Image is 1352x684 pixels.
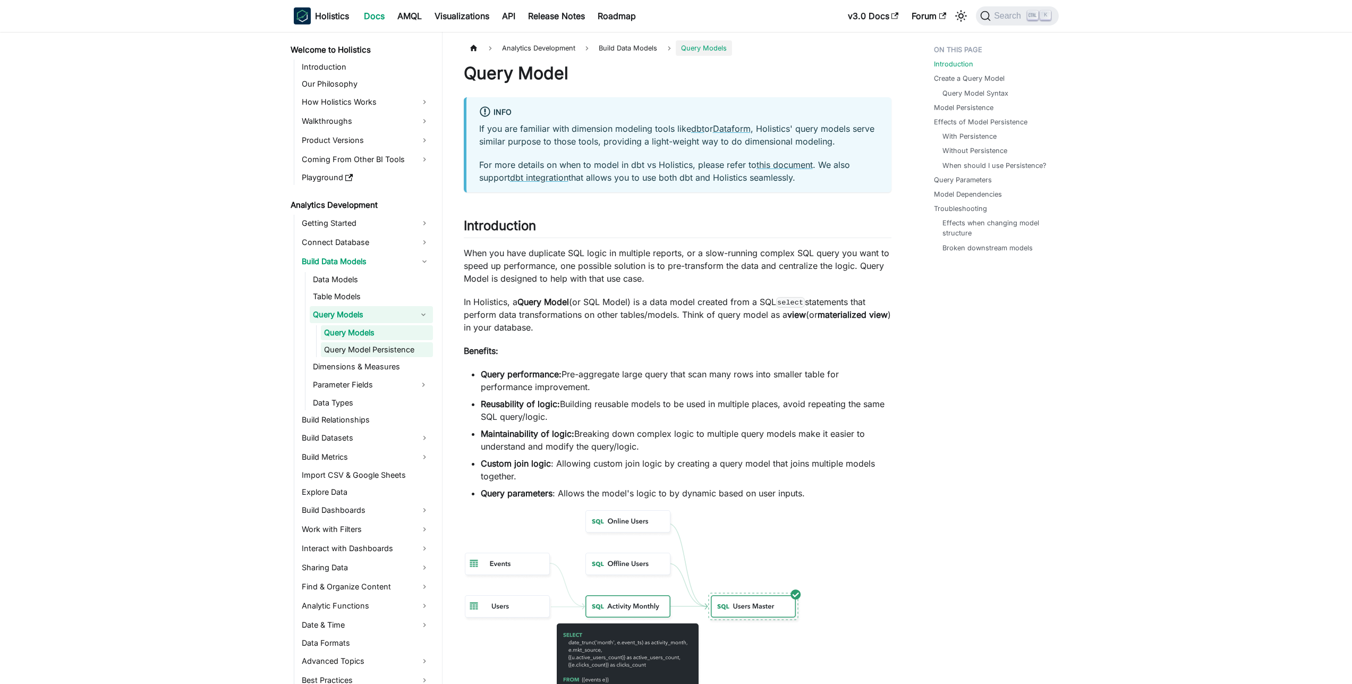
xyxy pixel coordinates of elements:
[299,151,433,168] a: Coming From Other BI Tools
[497,40,581,56] span: Analytics Development
[464,247,891,285] p: When you have duplicate SQL logic in multiple reports, or a slow-running complex SQL query you wa...
[299,234,433,251] a: Connect Database
[299,132,433,149] a: Product Versions
[522,7,591,24] a: Release Notes
[591,7,642,24] a: Roadmap
[479,122,879,148] p: If you are familiar with dimension modeling tools like or , Holistics' query models serve similar...
[479,106,879,120] div: info
[934,117,1027,127] a: Effects of Model Persistence
[481,428,574,439] strong: Maintainability of logic:
[481,399,560,409] strong: Reusability of logic:
[481,457,891,483] li: : Allowing custom join logic by creating a query model that joins multiple models together.
[756,159,813,170] a: this document
[942,131,997,141] a: With Persistence
[776,297,805,308] code: select
[481,398,891,423] li: Building reusable models to be used in multiple places, avoid repeating the same SQL query/logic.
[283,32,443,684] nav: Docs sidebar
[934,204,987,214] a: Troubleshooting
[287,198,433,213] a: Analytics Development
[299,60,433,74] a: Introduction
[299,521,433,538] a: Work with Filters
[299,429,433,446] a: Build Datasets
[976,6,1058,26] button: Search (Ctrl+K)
[299,485,433,500] a: Explore Data
[481,369,562,379] strong: Query performance:
[310,272,433,287] a: Data Models
[953,7,970,24] button: Switch between dark and light mode (currently light mode)
[299,113,433,130] a: Walkthroughs
[517,297,569,307] strong: Query Model
[934,175,992,185] a: Query Parameters
[510,172,568,183] a: dbt integration
[294,7,311,24] img: Holistics
[593,40,662,56] span: Build Data Models
[464,40,891,56] nav: Breadcrumbs
[464,40,484,56] a: Home page
[818,309,888,320] strong: materialized view
[479,158,879,184] p: For more details on when to model in dbt vs Holistics, please refer to . We also support that all...
[841,7,905,24] a: v3.0 Docs
[294,7,349,24] a: HolisticsHolistics
[299,77,433,91] a: Our Philosophy
[713,123,751,134] a: Dataform
[1040,11,1051,20] kbd: K
[691,123,704,134] a: dbt
[934,73,1005,83] a: Create a Query Model
[315,10,349,22] b: Holistics
[414,376,433,393] button: Expand sidebar category 'Parameter Fields'
[299,449,433,466] a: Build Metrics
[310,306,414,323] a: Query Models
[428,7,496,24] a: Visualizations
[934,189,1002,199] a: Model Dependencies
[414,306,433,323] button: Collapse sidebar category 'Query Models'
[299,412,433,427] a: Build Relationships
[481,368,891,393] li: Pre-aggregate large query that scan many rows into smaller table for performance improvement.
[299,578,433,595] a: Find & Organize Content
[299,636,433,651] a: Data Formats
[464,63,891,84] h1: Query Model
[299,559,433,576] a: Sharing Data
[310,359,433,374] a: Dimensions & Measures
[299,170,433,185] a: Playground
[299,215,433,232] a: Getting Started
[464,218,891,238] h2: Introduction
[481,487,891,500] li: : Allows the model's logic to by dynamic based on user inputs.
[942,218,1048,238] a: Effects when changing model structure
[391,7,428,24] a: AMQL
[481,488,552,499] strong: Query parameters
[358,7,391,24] a: Docs
[287,43,433,57] a: Welcome to Holistics
[942,161,1047,171] a: When should I use Persistence?
[321,325,433,340] a: Query Models
[299,468,433,483] a: Import CSV & Google Sheets
[321,342,433,357] a: Query Model Persistence
[464,345,498,356] strong: Benefits:
[942,88,1008,98] a: Query Model Syntax
[496,7,522,24] a: API
[299,597,433,614] a: Analytic Functions
[310,289,433,304] a: Table Models
[299,94,433,111] a: How Holistics Works
[934,59,973,69] a: Introduction
[676,40,732,56] span: Query Models
[310,376,414,393] a: Parameter Fields
[942,146,1007,156] a: Without Persistence
[299,253,433,270] a: Build Data Models
[934,103,993,113] a: Model Persistence
[299,540,433,557] a: Interact with Dashboards
[310,395,433,410] a: Data Types
[299,653,433,670] a: Advanced Topics
[481,458,551,469] strong: Custom join logic
[787,309,806,320] strong: view
[991,11,1027,21] span: Search
[942,243,1033,253] a: Broken downstream models
[464,295,891,334] p: In Holistics, a (or SQL Model) is a data model created from a SQL statements that perform data tr...
[481,427,891,453] li: Breaking down complex logic to multiple query models make it easier to understand and modify the ...
[299,617,433,634] a: Date & Time
[299,502,433,519] a: Build Dashboards
[905,7,953,24] a: Forum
